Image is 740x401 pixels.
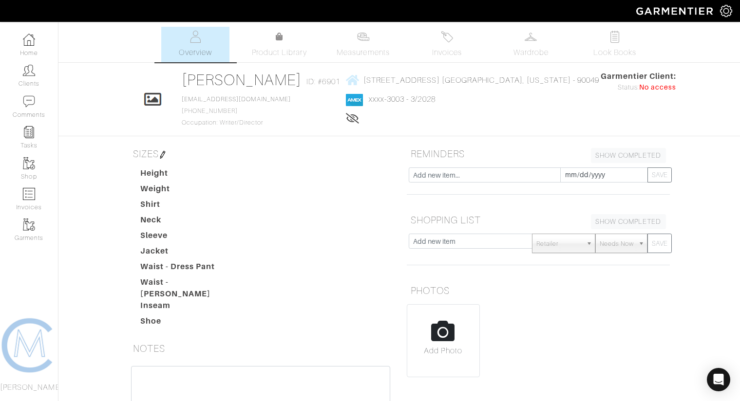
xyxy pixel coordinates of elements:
input: Add new item... [409,167,561,182]
h5: SIZES [129,144,392,164]
dt: Shirt [133,199,244,214]
span: Overview [179,47,211,58]
a: Look Books [581,27,649,62]
img: american_express-1200034d2e149cdf2cc7894a33a747db654cf6f8355cb502592f1d228b2ac700.png [346,94,363,106]
span: Retailer [536,234,582,254]
dt: Weight [133,183,244,199]
dt: Inseam [133,300,244,315]
span: Measurements [337,47,390,58]
span: ID: #6901 [306,76,340,88]
a: Overview [161,27,229,62]
img: reminder-icon-8004d30b9f0a5d33ae49ab947aed9ed385cf756f9e5892f1edd6e32f2345188e.png [23,126,35,138]
h5: REMINDERS [407,144,670,164]
img: gear-icon-white-bd11855cb880d31180b6d7d6211b90ccbf57a29d726f0c71d8c61bd08dd39cc2.png [720,5,732,17]
img: todo-9ac3debb85659649dc8f770b8b6100bb5dab4b48dedcbae339e5042a72dfd3cc.svg [608,31,621,43]
img: garments-icon-b7da505a4dc4fd61783c78ac3ca0ef83fa9d6f193b1c9dc38574b1d14d53ca28.png [23,157,35,169]
img: dashboard-icon-dbcd8f5a0b271acd01030246c82b418ddd0df26cd7fceb0bd07c9910d44c42f6.png [23,34,35,46]
a: Wardrobe [497,27,565,62]
span: Invoices [432,47,462,58]
a: SHOW COMPLETED [591,214,666,229]
button: SAVE [647,234,672,253]
a: [PERSON_NAME] [182,71,302,89]
img: comment-icon-a0a6a9ef722e966f86d9cbdc48e553b5cf19dbc54f86b18d962a5391bc8f6eb6.png [23,95,35,108]
dt: Waist - Dress Pant [133,261,244,276]
dt: Shoe [133,315,244,331]
a: SHOW COMPLETED [591,148,666,163]
a: [STREET_ADDRESS] [GEOGRAPHIC_DATA], [US_STATE] - 90049 [346,74,600,86]
a: xxxx-3003 - 3/2028 [369,95,436,104]
img: garmentier-logo-header-white-b43fb05a5012e4ada735d5af1a66efaba907eab6374d6393d1fbf88cb4ef424d.png [631,2,720,19]
span: Look Books [593,47,637,58]
h5: PHOTOS [407,281,670,300]
input: Add new item [409,234,533,249]
span: No access [639,82,676,93]
img: wardrobe-487a4870c1b7c33e795ec22d11cfc2ed9d08956e64fb3008fe2437562e282088.svg [525,31,537,43]
img: pen-cf24a1663064a2ec1b9c1bd2387e9de7a2fa800b781884d57f21acf72779bad2.png [159,151,167,159]
img: garments-icon-b7da505a4dc4fd61783c78ac3ca0ef83fa9d6f193b1c9dc38574b1d14d53ca28.png [23,219,35,231]
div: Open Intercom Messenger [707,368,730,391]
a: Invoices [413,27,481,62]
img: basicinfo-40fd8af6dae0f16599ec9e87c0ef1c0a1fdea2edbe929e3d69a839185d80c458.svg [190,31,202,43]
span: Wardrobe [513,47,549,58]
a: Product Library [245,31,313,58]
span: Product Library [252,47,307,58]
img: measurements-466bbee1fd09ba9460f595b01e5d73f9e2bff037440d3c8f018324cb6cdf7a4a.svg [357,31,369,43]
button: SAVE [647,167,672,182]
span: [PHONE_NUMBER] Occupation: Writer/Director [182,96,291,126]
dt: Sleeve [133,230,244,245]
div: Status: [601,82,677,93]
h5: SHOPPING LIST [407,210,670,230]
a: [EMAIL_ADDRESS][DOMAIN_NAME] [182,96,291,103]
a: Measurements [329,27,398,62]
img: orders-27d20c2124de7fd6de4e0e44c1d41de31381a507db9b33961299e4e07d508b8c.svg [441,31,453,43]
img: clients-icon-6bae9207a08558b7cb47a8932f037763ab4055f8c8b6bfacd5dc20c3e0201464.png [23,64,35,76]
h5: NOTES [129,339,392,358]
span: Needs Now [600,234,634,254]
span: [STREET_ADDRESS] [GEOGRAPHIC_DATA], [US_STATE] - 90049 [363,75,600,84]
dt: Jacket [133,245,244,261]
img: orders-icon-0abe47150d42831381b5fb84f609e132dff9fe21cb692f30cb5eec754e2cba89.png [23,188,35,200]
dt: Height [133,167,244,183]
dt: Neck [133,214,244,230]
span: Garmentier Client: [601,71,677,82]
dt: Waist - [PERSON_NAME] [133,276,244,300]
